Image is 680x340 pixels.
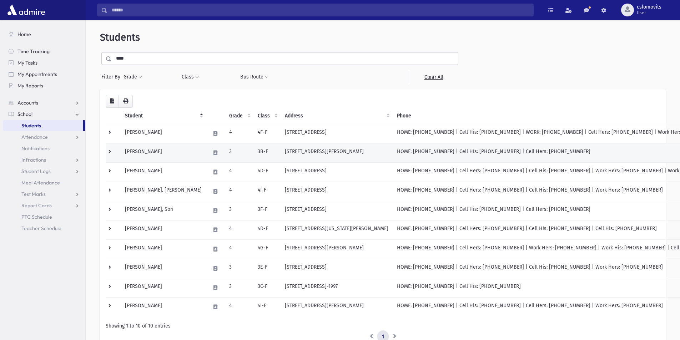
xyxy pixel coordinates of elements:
[21,191,46,197] span: Test Marks
[3,211,85,223] a: PTC Schedule
[225,259,253,278] td: 3
[253,297,281,316] td: 4I-F
[253,259,281,278] td: 3E-F
[21,168,51,174] span: Student Logs
[3,29,85,40] a: Home
[3,108,85,120] a: School
[3,131,85,143] a: Attendance
[281,201,393,220] td: [STREET_ADDRESS]
[17,82,43,89] span: My Reports
[3,80,85,91] a: My Reports
[637,10,661,16] span: User
[121,162,206,182] td: [PERSON_NAME]
[281,124,393,143] td: [STREET_ADDRESS]
[121,220,206,239] td: [PERSON_NAME]
[119,95,133,108] button: Print
[225,220,253,239] td: 4
[225,108,253,124] th: Grade: activate to sort column ascending
[225,297,253,316] td: 4
[281,162,393,182] td: [STREET_ADDRESS]
[121,201,206,220] td: [PERSON_NAME], Sori
[281,278,393,297] td: [STREET_ADDRESS]-1997
[253,143,281,162] td: 3B-F
[281,220,393,239] td: [STREET_ADDRESS][US_STATE][PERSON_NAME]
[17,100,38,106] span: Accounts
[17,31,31,37] span: Home
[21,225,61,232] span: Teacher Schedule
[101,73,123,81] span: Filter By
[225,143,253,162] td: 3
[281,297,393,316] td: [STREET_ADDRESS][PERSON_NAME]
[253,108,281,124] th: Class: activate to sort column ascending
[281,182,393,201] td: [STREET_ADDRESS]
[225,239,253,259] td: 4
[3,68,85,80] a: My Appointments
[121,108,206,124] th: Student: activate to sort column descending
[21,134,48,140] span: Attendance
[225,124,253,143] td: 4
[3,46,85,57] a: Time Tracking
[17,71,57,77] span: My Appointments
[3,223,85,234] a: Teacher Schedule
[17,111,32,117] span: School
[106,95,119,108] button: CSV
[3,97,85,108] a: Accounts
[121,278,206,297] td: [PERSON_NAME]
[3,154,85,166] a: Infractions
[121,239,206,259] td: [PERSON_NAME]
[3,143,85,154] a: Notifications
[225,182,253,201] td: 4
[409,71,458,83] a: Clear All
[253,220,281,239] td: 4D-F
[121,124,206,143] td: [PERSON_NAME]
[281,108,393,124] th: Address: activate to sort column ascending
[225,278,253,297] td: 3
[21,157,46,163] span: Infractions
[253,239,281,259] td: 4G-F
[6,3,47,17] img: AdmirePro
[100,31,140,43] span: Students
[3,200,85,211] a: Report Cards
[253,182,281,201] td: 4J-F
[281,143,393,162] td: [STREET_ADDRESS][PERSON_NAME]
[17,48,50,55] span: Time Tracking
[281,259,393,278] td: [STREET_ADDRESS]
[121,259,206,278] td: [PERSON_NAME]
[281,239,393,259] td: [STREET_ADDRESS][PERSON_NAME]
[253,278,281,297] td: 3C-F
[123,71,142,83] button: Grade
[253,162,281,182] td: 4D-F
[253,201,281,220] td: 3F-F
[3,57,85,68] a: My Tasks
[121,143,206,162] td: [PERSON_NAME]
[3,166,85,177] a: Student Logs
[21,202,52,209] span: Report Cards
[106,322,660,330] div: Showing 1 to 10 of 10 entries
[181,71,199,83] button: Class
[121,182,206,201] td: [PERSON_NAME], [PERSON_NAME]
[21,145,50,152] span: Notifications
[107,4,533,16] input: Search
[21,122,41,129] span: Students
[637,4,661,10] span: cslomovits
[240,71,269,83] button: Bus Route
[225,201,253,220] td: 3
[253,124,281,143] td: 4F-F
[21,179,60,186] span: Meal Attendance
[17,60,37,66] span: My Tasks
[3,177,85,188] a: Meal Attendance
[21,214,52,220] span: PTC Schedule
[225,162,253,182] td: 4
[3,188,85,200] a: Test Marks
[121,297,206,316] td: [PERSON_NAME]
[3,120,83,131] a: Students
